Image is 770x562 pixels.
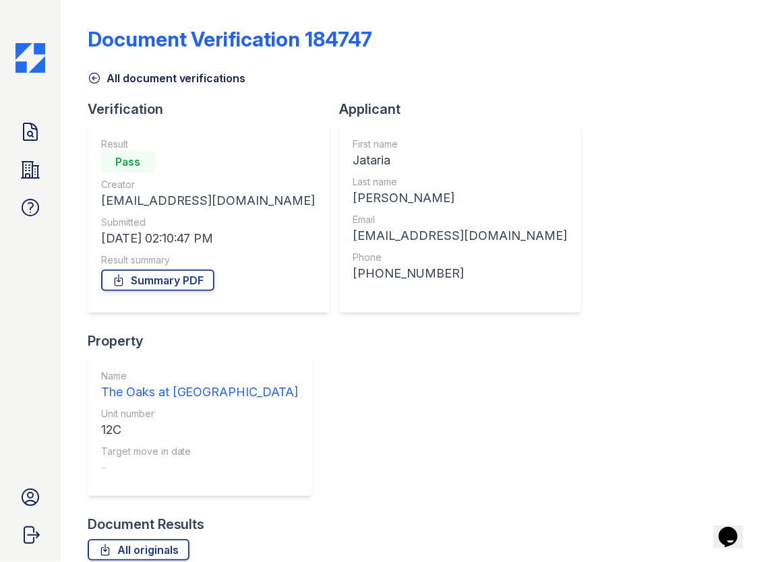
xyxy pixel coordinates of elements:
div: [DATE] 02:10:47 PM [101,229,316,248]
div: Property [88,332,323,350]
div: Document Verification 184747 [88,27,373,51]
iframe: chat widget [713,508,757,549]
div: 12C [101,420,299,439]
div: Jataria [353,151,568,170]
div: Result [101,137,316,151]
div: Submitted [101,216,316,229]
div: Verification [88,100,340,119]
div: - [101,458,299,477]
div: Result summary [101,253,316,267]
a: All document verifications [88,70,246,86]
div: Pass [101,151,155,173]
div: Creator [101,178,316,191]
div: Name [101,369,299,383]
div: [PHONE_NUMBER] [353,264,568,283]
a: All originals [88,539,189,561]
a: Name The Oaks at [GEOGRAPHIC_DATA] [101,369,299,402]
div: Applicant [340,100,592,119]
a: Summary PDF [101,270,214,291]
div: Target move in date [101,445,299,458]
div: Last name [353,175,568,189]
div: [EMAIL_ADDRESS][DOMAIN_NAME] [353,226,568,245]
img: CE_Icon_Blue-c292c112584629df590d857e76928e9f676e5b41ef8f769ba2f05ee15b207248.png [16,43,45,73]
div: Phone [353,251,568,264]
div: The Oaks at [GEOGRAPHIC_DATA] [101,383,299,402]
div: Document Results [88,515,205,534]
div: [PERSON_NAME] [353,189,568,208]
div: Email [353,213,568,226]
div: Unit number [101,407,299,420]
div: [EMAIL_ADDRESS][DOMAIN_NAME] [101,191,316,210]
div: First name [353,137,568,151]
